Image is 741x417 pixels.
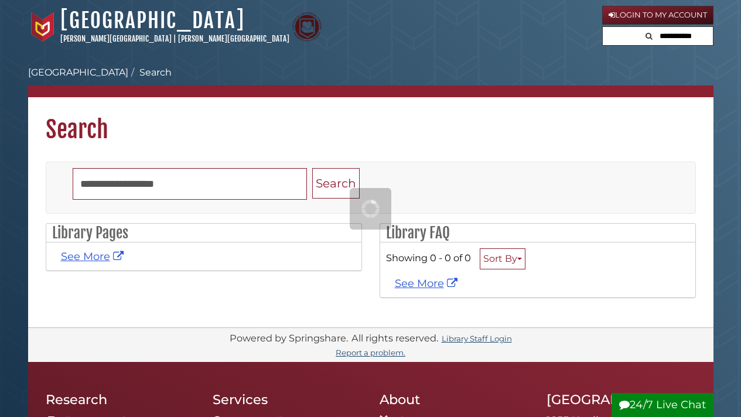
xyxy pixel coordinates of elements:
img: Working... [361,200,380,218]
a: Report a problem. [336,348,405,357]
a: See More [395,277,460,290]
button: 24/7 Live Chat [612,393,713,417]
a: [GEOGRAPHIC_DATA] [28,67,128,78]
div: All rights reserved. [350,332,440,344]
a: [PERSON_NAME][GEOGRAPHIC_DATA] [178,34,289,43]
h2: Library Pages [46,224,361,242]
h1: Search [28,97,713,144]
img: Calvin Theological Seminary [292,12,322,42]
a: [PERSON_NAME][GEOGRAPHIC_DATA] [60,34,172,43]
button: Search [312,168,360,199]
div: Powered by Springshare. [228,332,350,344]
h2: About [380,391,529,408]
button: Sort By [480,248,525,269]
li: Search [128,66,172,80]
button: Search [642,27,656,43]
a: [GEOGRAPHIC_DATA] [60,8,245,33]
h2: [GEOGRAPHIC_DATA] [547,391,696,408]
a: See More [61,250,127,263]
i: Search [646,32,653,40]
img: Calvin University [28,12,57,42]
h2: Services [213,391,362,408]
h2: Library FAQ [380,224,695,242]
a: Library Staff Login [442,334,512,343]
h2: Research [46,391,195,408]
a: Login to My Account [602,6,713,25]
span: Showing 0 - 0 of 0 [386,252,471,264]
nav: breadcrumb [28,66,713,97]
span: | [173,34,176,43]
